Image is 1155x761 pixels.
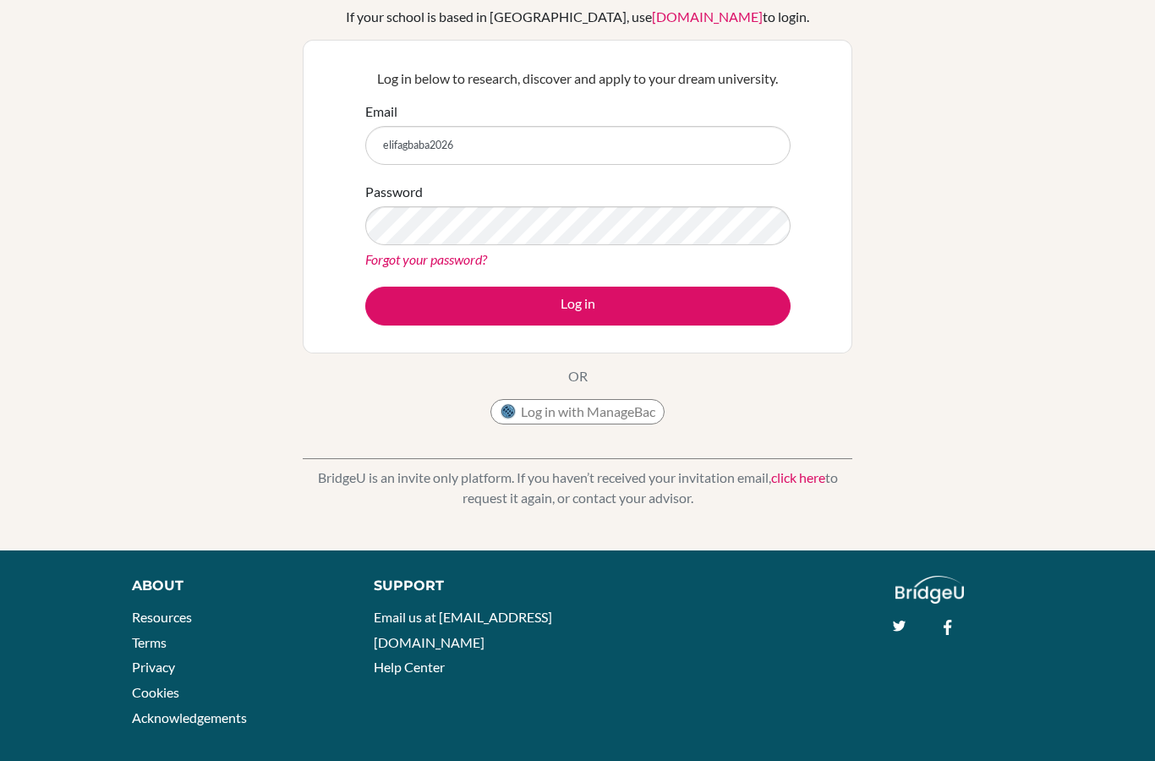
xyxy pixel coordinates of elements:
[132,576,336,596] div: About
[365,251,487,267] a: Forgot your password?
[346,7,809,27] div: If your school is based in [GEOGRAPHIC_DATA], use to login.
[365,182,423,202] label: Password
[132,634,167,650] a: Terms
[374,659,445,675] a: Help Center
[132,609,192,625] a: Resources
[132,709,247,725] a: Acknowledgements
[365,68,791,89] p: Log in below to research, discover and apply to your dream university.
[365,287,791,326] button: Log in
[132,684,179,700] a: Cookies
[132,659,175,675] a: Privacy
[895,576,964,604] img: logo_white@2x-f4f0deed5e89b7ecb1c2cc34c3e3d731f90f0f143d5ea2071677605dd97b5244.png
[374,576,561,596] div: Support
[374,609,552,650] a: Email us at [EMAIL_ADDRESS][DOMAIN_NAME]
[568,366,588,386] p: OR
[303,468,852,508] p: BridgeU is an invite only platform. If you haven’t received your invitation email, to request it ...
[771,469,825,485] a: click here
[652,8,763,25] a: [DOMAIN_NAME]
[365,101,397,122] label: Email
[490,399,665,424] button: Log in with ManageBac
